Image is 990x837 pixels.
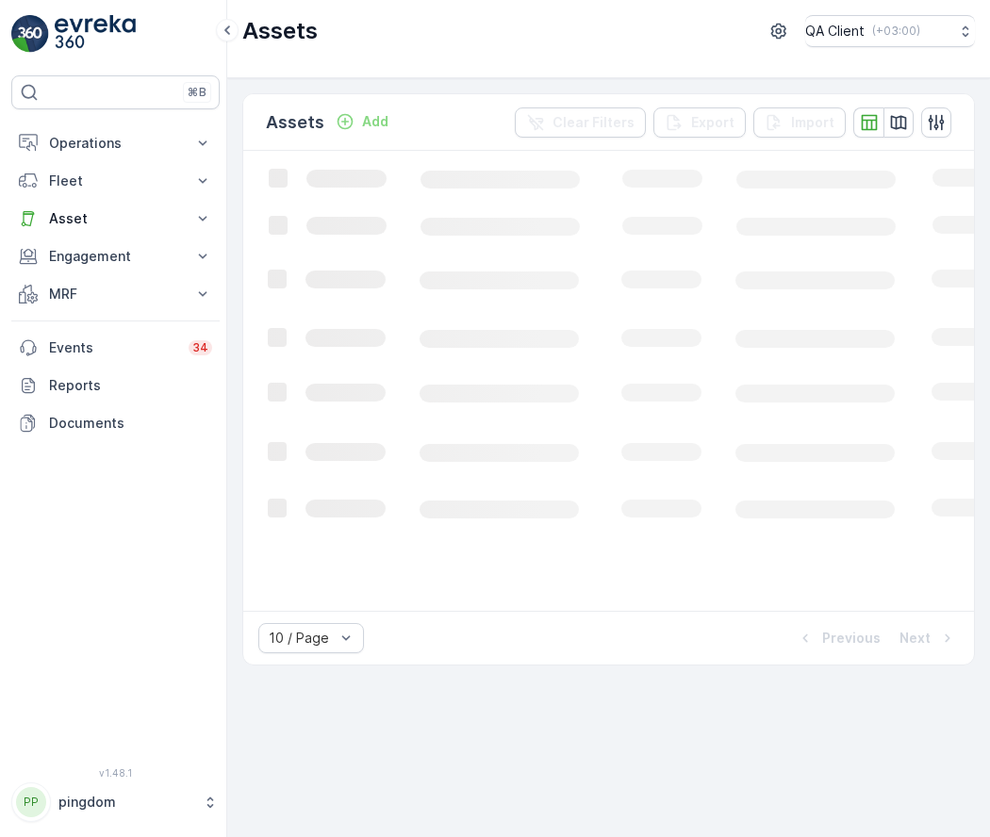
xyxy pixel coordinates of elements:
[11,200,220,238] button: Asset
[242,16,318,46] p: Assets
[11,275,220,313] button: MRF
[805,15,975,47] button: QA Client(+03:00)
[49,285,182,304] p: MRF
[11,767,220,779] span: v 1.48.1
[11,15,49,53] img: logo
[11,162,220,200] button: Fleet
[11,404,220,442] a: Documents
[16,787,46,817] div: PP
[49,414,212,433] p: Documents
[822,629,881,648] p: Previous
[58,793,193,812] p: pingdom
[515,107,646,138] button: Clear Filters
[362,112,388,131] p: Add
[49,338,177,357] p: Events
[899,629,931,648] p: Next
[192,340,208,355] p: 34
[55,15,136,53] img: logo_light-DOdMpM7g.png
[49,134,182,153] p: Operations
[805,22,865,41] p: QA Client
[11,782,220,822] button: PPpingdom
[794,627,883,649] button: Previous
[49,172,182,190] p: Fleet
[11,329,220,367] a: Events34
[328,110,396,133] button: Add
[266,109,324,136] p: Assets
[898,627,959,649] button: Next
[653,107,746,138] button: Export
[872,24,920,39] p: ( +03:00 )
[11,238,220,275] button: Engagement
[11,124,220,162] button: Operations
[49,376,212,395] p: Reports
[11,367,220,404] a: Reports
[753,107,846,138] button: Import
[188,85,206,100] p: ⌘B
[791,113,834,132] p: Import
[49,247,182,266] p: Engagement
[553,113,635,132] p: Clear Filters
[691,113,734,132] p: Export
[49,209,182,228] p: Asset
